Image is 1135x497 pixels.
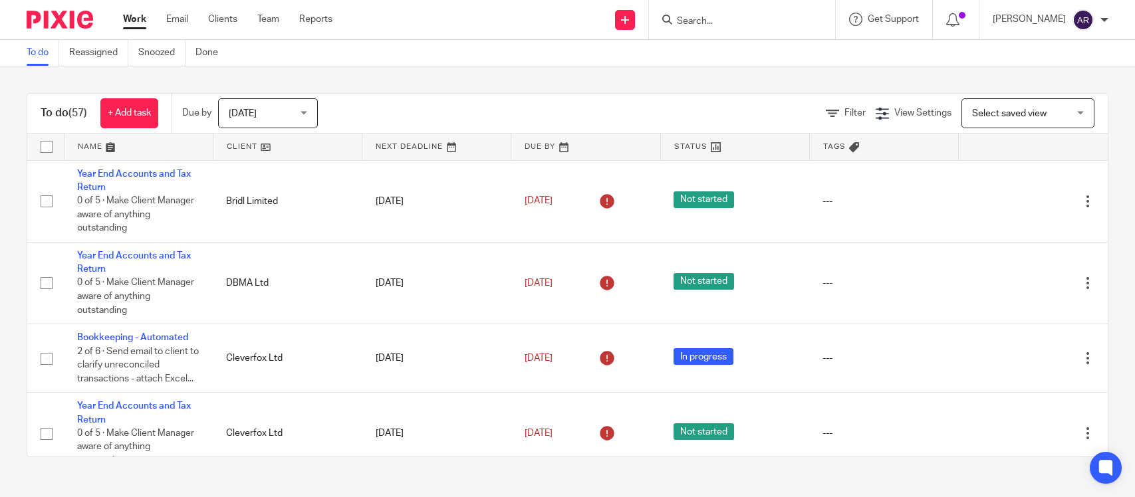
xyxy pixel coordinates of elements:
a: Year End Accounts and Tax Return [77,251,191,274]
a: Year End Accounts and Tax Return [77,401,191,424]
h1: To do [41,106,87,120]
span: [DATE] [525,196,553,205]
div: --- [822,427,945,440]
span: [DATE] [525,278,553,288]
a: Work [123,13,146,26]
p: Due by [182,106,211,120]
span: 0 of 5 · Make Client Manager aware of anything outstanding [77,429,194,465]
span: Tags [823,143,846,150]
span: Not started [674,273,734,290]
span: [DATE] [525,429,553,438]
div: --- [822,276,945,290]
a: Year End Accounts and Tax Return [77,169,191,192]
td: Cleverfox Ltd [213,324,362,393]
img: svg%3E [1072,9,1094,31]
td: Cleverfox Ltd [213,393,362,474]
div: --- [822,351,945,365]
span: Not started [674,191,734,208]
a: + Add task [100,98,158,128]
a: Email [166,13,188,26]
p: [PERSON_NAME] [993,13,1066,26]
td: DBMA Ltd [213,242,362,324]
a: To do [27,40,59,66]
input: Search [676,16,795,28]
a: Done [195,40,228,66]
span: [DATE] [229,109,257,118]
span: 0 of 5 · Make Client Manager aware of anything outstanding [77,196,194,233]
td: [DATE] [362,160,511,242]
td: Bridl Limited [213,160,362,242]
a: Reassigned [69,40,128,66]
a: Reports [299,13,332,26]
td: [DATE] [362,393,511,474]
span: [DATE] [525,353,553,363]
a: Snoozed [138,40,186,66]
span: Filter [844,108,866,118]
span: 2 of 6 · Send email to client to clarify unreconciled transactions - attach Excel... [77,347,199,383]
a: Clients [208,13,237,26]
img: Pixie [27,11,93,29]
span: View Settings [894,108,951,118]
span: 0 of 5 · Make Client Manager aware of anything outstanding [77,278,194,315]
span: Not started [674,423,734,440]
a: Bookkeeping - Automated [77,333,188,342]
div: --- [822,195,945,208]
span: In progress [674,348,733,365]
td: [DATE] [362,242,511,324]
td: [DATE] [362,324,511,393]
a: Team [257,13,279,26]
span: (57) [68,108,87,118]
span: Get Support [868,15,919,24]
span: Select saved view [972,109,1047,118]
